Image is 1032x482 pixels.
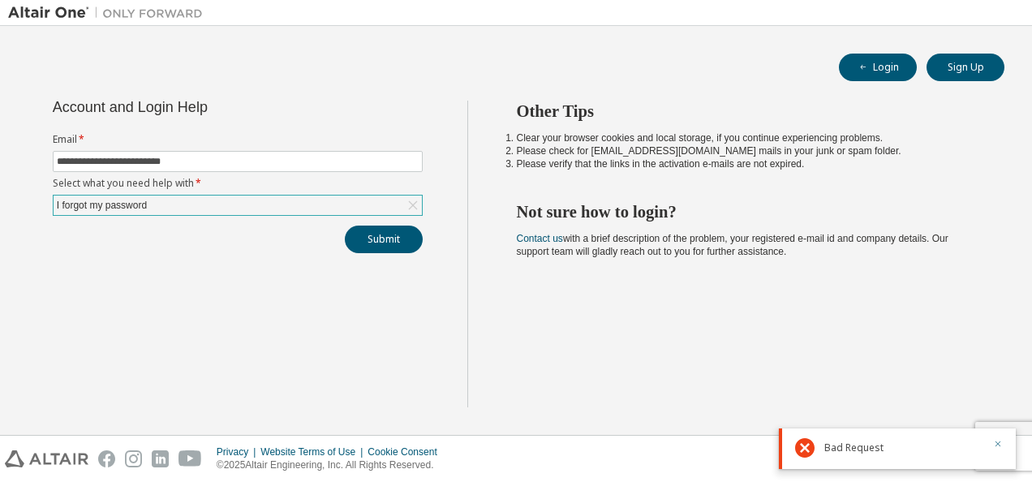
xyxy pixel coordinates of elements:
[927,54,1004,81] button: Sign Up
[54,196,149,214] div: I forgot my password
[98,450,115,467] img: facebook.svg
[517,233,563,244] a: Contact us
[54,196,422,215] div: I forgot my password
[517,131,976,144] li: Clear your browser cookies and local storage, if you continue experiencing problems.
[53,101,349,114] div: Account and Login Help
[517,157,976,170] li: Please verify that the links in the activation e-mails are not expired.
[517,101,976,122] h2: Other Tips
[53,133,423,146] label: Email
[217,458,447,472] p: © 2025 Altair Engineering, Inc. All Rights Reserved.
[217,445,260,458] div: Privacy
[53,177,423,190] label: Select what you need help with
[5,450,88,467] img: altair_logo.svg
[824,441,884,454] span: Bad Request
[517,201,976,222] h2: Not sure how to login?
[8,5,211,21] img: Altair One
[125,450,142,467] img: instagram.svg
[345,226,423,253] button: Submit
[178,450,202,467] img: youtube.svg
[517,144,976,157] li: Please check for [EMAIL_ADDRESS][DOMAIN_NAME] mails in your junk or spam folder.
[517,233,948,257] span: with a brief description of the problem, your registered e-mail id and company details. Our suppo...
[152,450,169,467] img: linkedin.svg
[839,54,917,81] button: Login
[368,445,446,458] div: Cookie Consent
[260,445,368,458] div: Website Terms of Use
